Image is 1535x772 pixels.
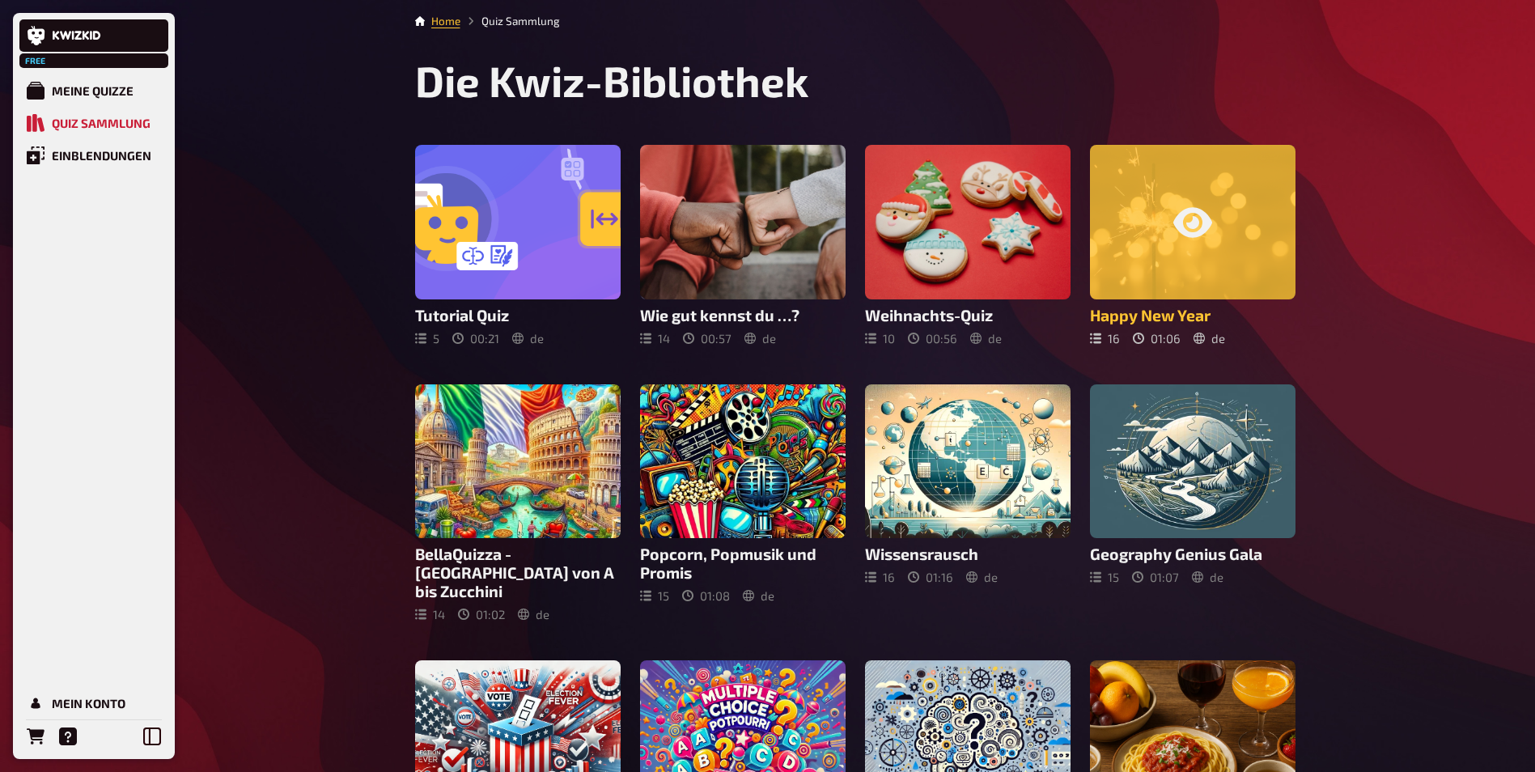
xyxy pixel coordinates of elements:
[415,145,621,346] a: Tutorial Quiz500:21de
[460,13,560,29] li: Quiz Sammlung
[865,570,895,584] div: 16
[865,545,1071,563] h3: Wissensrausch
[19,687,168,719] a: Mein Konto
[452,331,499,346] div: 00 : 21
[19,107,168,139] a: Quiz Sammlung
[743,588,774,603] div: de
[415,55,1295,106] h1: Die Kwiz-Bibliothek
[1090,145,1295,346] a: Happy New Year1601:06de
[415,331,439,346] div: 5
[865,306,1071,324] h3: Weihnachts-Quiz
[1090,331,1120,346] div: 16
[458,607,505,621] div: 01 : 02
[415,384,621,622] a: BellaQuizza - [GEOGRAPHIC_DATA] von A bis Zucchini1401:02de
[1090,306,1295,324] h3: Happy New Year
[1090,545,1295,563] h3: Geography Genius Gala
[415,607,445,621] div: 14
[415,306,621,324] h3: Tutorial Quiz
[21,56,50,66] span: Free
[19,720,52,753] a: Bestellungen
[744,331,776,346] div: de
[640,306,846,324] h3: Wie gut kennst du …?
[1090,570,1119,584] div: 15
[640,588,669,603] div: 15
[865,384,1071,622] a: Wissensrausch1601:16de
[1192,570,1223,584] div: de
[640,145,846,346] a: Wie gut kennst du …?1400:57de
[52,116,151,130] div: Quiz Sammlung
[431,13,460,29] li: Home
[52,148,151,163] div: Einblendungen
[683,331,731,346] div: 00 : 57
[908,331,957,346] div: 00 : 56
[431,15,460,28] a: Home
[966,570,998,584] div: de
[1194,331,1225,346] div: de
[865,331,895,346] div: 10
[640,384,846,622] a: Popcorn, Popmusik und Promis1501:08de
[19,74,168,107] a: Meine Quizze
[908,570,953,584] div: 01 : 16
[1133,331,1181,346] div: 01 : 06
[640,331,670,346] div: 14
[52,83,134,98] div: Meine Quizze
[415,545,621,600] h3: BellaQuizza - [GEOGRAPHIC_DATA] von A bis Zucchini
[19,139,168,172] a: Einblendungen
[518,607,549,621] div: de
[970,331,1002,346] div: de
[682,588,730,603] div: 01 : 08
[640,545,846,582] h3: Popcorn, Popmusik und Promis
[865,145,1071,346] a: Weihnachts-Quiz1000:56de
[1132,570,1179,584] div: 01 : 07
[1090,384,1295,622] a: Geography Genius Gala1501:07de
[512,331,544,346] div: de
[52,720,84,753] a: Hilfe
[52,696,125,710] div: Mein Konto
